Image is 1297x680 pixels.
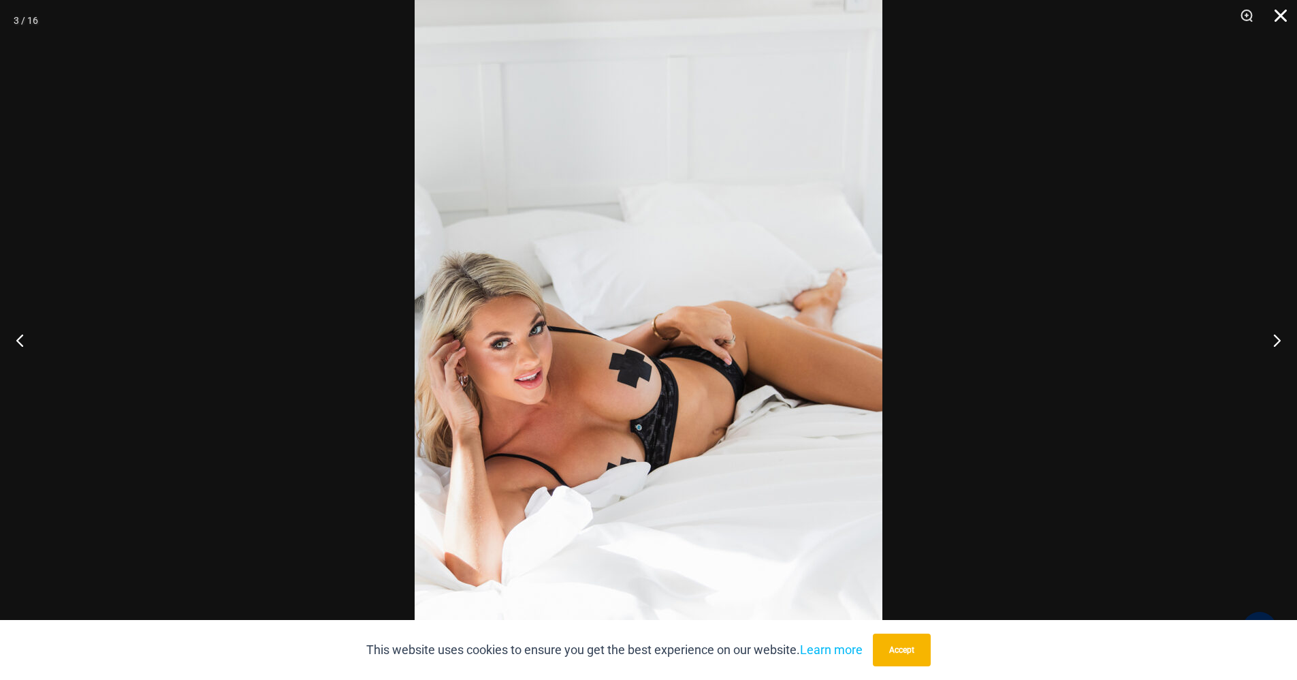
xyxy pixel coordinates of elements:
[873,634,931,666] button: Accept
[366,640,863,660] p: This website uses cookies to ensure you get the best experience on our website.
[14,10,38,31] div: 3 / 16
[800,643,863,657] a: Learn more
[1246,306,1297,374] button: Next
